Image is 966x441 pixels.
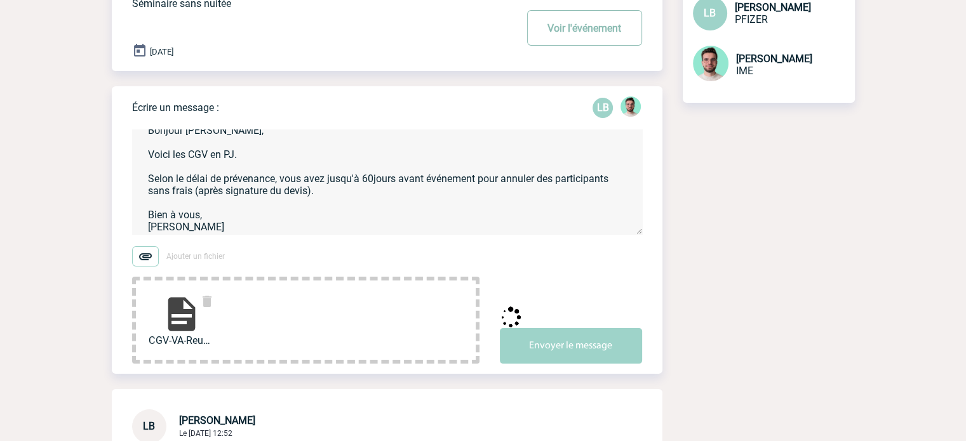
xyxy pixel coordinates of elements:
[150,47,173,56] span: [DATE]
[704,7,716,19] span: LB
[736,65,753,77] span: IME
[621,96,641,117] img: 121547-2.png
[735,1,811,13] span: [PERSON_NAME]
[179,414,255,426] span: [PERSON_NAME]
[161,294,202,334] img: file-document.svg
[593,98,613,118] p: LB
[693,46,728,81] img: 121547-2.png
[149,334,215,346] span: CGV-VA-Reunions-grou...
[166,252,225,261] span: Ajouter un fichier
[735,13,768,25] span: PFIZER
[132,102,219,114] p: Écrire un message :
[179,429,232,438] span: Le [DATE] 12:52
[143,420,155,432] span: LB
[199,294,215,309] img: delete.svg
[593,98,613,118] div: Laurence BOUCHER
[621,96,641,119] div: Benjamin ROLAND
[527,10,642,46] button: Voir l'événement
[500,328,642,364] button: Envoyer le message
[736,53,812,65] span: [PERSON_NAME]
